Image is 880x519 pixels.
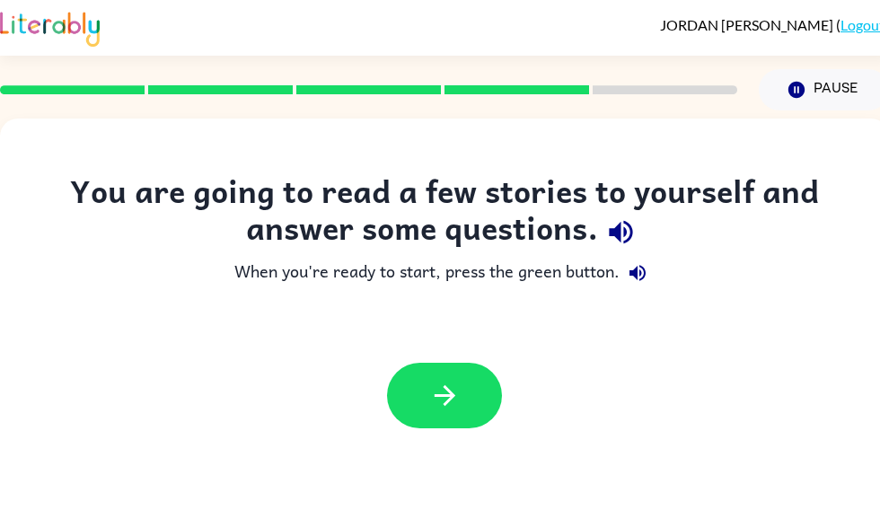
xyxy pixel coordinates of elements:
span: JORDAN [PERSON_NAME] [660,16,836,33]
div: You are going to read a few stories to yourself and answer some questions. [36,172,853,255]
div: When you're ready to start, press the green button. [36,255,853,291]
